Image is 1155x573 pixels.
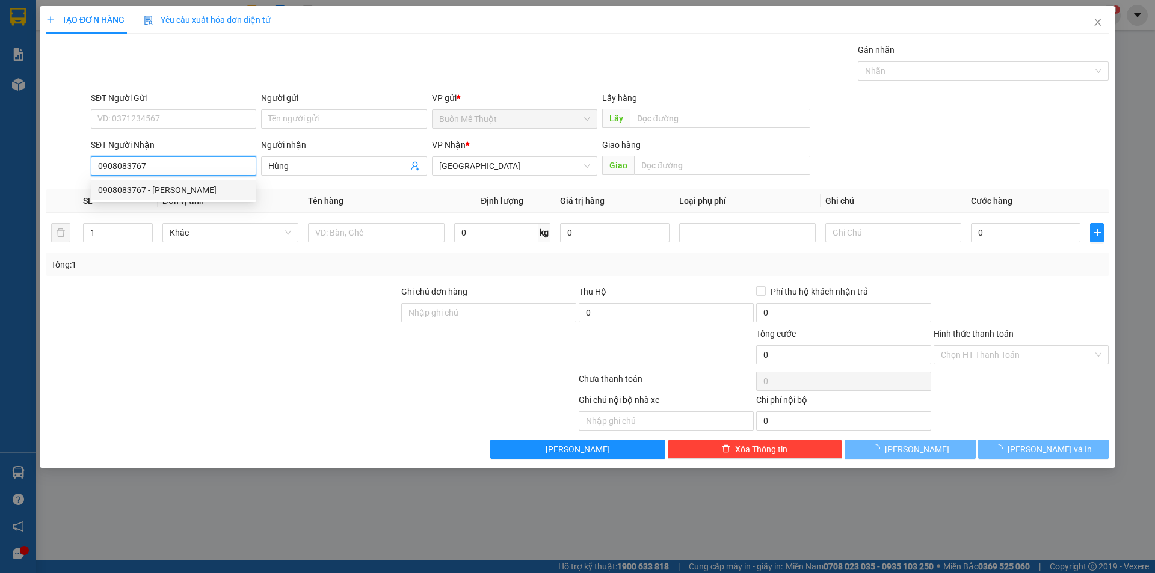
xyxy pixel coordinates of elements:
div: Tổng: 1 [51,258,446,271]
span: Giao hàng [602,140,641,150]
span: delete [722,444,730,454]
th: Loại phụ phí [674,189,820,213]
label: Ghi chú đơn hàng [401,287,467,296]
span: Giao [602,156,634,175]
span: Tổng cước [756,329,796,339]
button: deleteXóa Thông tin [668,440,843,459]
input: Dọc đường [634,156,810,175]
span: TẠO ĐƠN HÀNG [46,15,125,25]
span: plus [46,16,55,24]
label: Gán nhãn [858,45,895,55]
div: Chi phí nội bộ [756,393,931,411]
span: Cước hàng [971,196,1012,206]
span: Buôn Mê Thuột [439,110,590,128]
div: VP gửi [432,91,597,105]
span: Giá trị hàng [560,196,605,206]
button: [PERSON_NAME] [845,440,975,459]
span: VP Nhận [432,140,466,150]
span: Yêu cầu xuất hóa đơn điện tử [144,15,271,25]
input: VD: Bàn, Ghế [308,223,444,242]
span: user-add [410,161,420,171]
input: Ghi Chú [825,223,961,242]
button: delete [51,223,70,242]
span: Lấy [602,109,630,128]
th: Ghi chú [821,189,966,213]
div: Chưa thanh toán [577,372,755,393]
span: close [1093,17,1103,27]
div: Ghi chú nội bộ nhà xe [579,393,754,411]
span: Định lượng [481,196,523,206]
span: Lấy hàng [602,93,637,103]
span: [PERSON_NAME] [885,443,949,456]
input: 0 [560,223,670,242]
span: Xóa Thông tin [735,443,787,456]
button: plus [1090,223,1103,242]
input: Ghi chú đơn hàng [401,303,576,322]
div: SĐT Người Nhận [91,138,256,152]
span: loading [994,444,1008,453]
span: kg [538,223,550,242]
span: [PERSON_NAME] và In [1008,443,1092,456]
span: SL [83,196,93,206]
span: loading [872,444,885,453]
span: Sài Gòn [439,157,590,175]
input: Nhập ghi chú [579,411,754,431]
button: [PERSON_NAME] [490,440,665,459]
input: Dọc đường [630,109,810,128]
img: icon [144,16,153,25]
span: plus [1091,228,1103,237]
span: Tên hàng [308,196,343,206]
div: Người gửi [261,91,427,105]
label: Hình thức thanh toán [934,329,1014,339]
div: Người nhận [261,138,427,152]
div: 0908083767 - [PERSON_NAME] [98,183,249,197]
span: Khác [170,224,291,242]
button: [PERSON_NAME] và In [978,440,1109,459]
div: SĐT Người Gửi [91,91,256,105]
span: Thu Hộ [579,287,606,296]
div: 0908083767 - Hùng [91,180,256,200]
span: Phí thu hộ khách nhận trả [766,285,873,298]
span: [PERSON_NAME] [546,443,610,456]
button: Close [1081,6,1115,40]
